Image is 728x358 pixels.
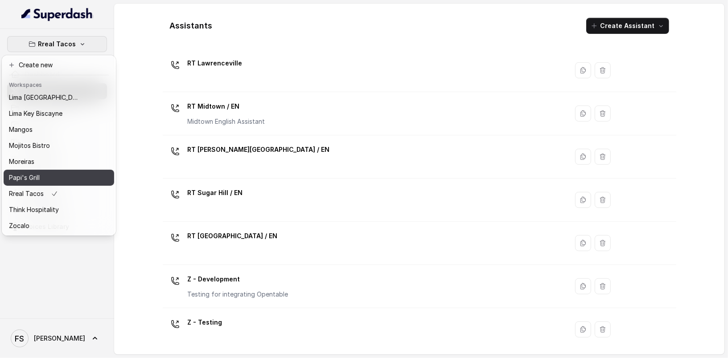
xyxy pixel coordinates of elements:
div: Rreal Tacos [2,55,116,236]
p: Lima Key Biscayne [9,108,62,119]
p: Rreal Tacos [9,188,44,199]
p: Zocalo [9,220,29,231]
p: Rreal Tacos [38,39,76,49]
p: Lima [GEOGRAPHIC_DATA] [9,92,80,103]
p: Moreiras [9,156,34,167]
p: Papi's Grill [9,172,40,183]
header: Workspaces [4,77,114,91]
button: Create new [4,57,114,73]
p: Think Hospitality [9,204,59,215]
p: Mojitos Bistro [9,140,50,151]
button: Rreal Tacos [7,36,107,52]
p: Mangos [9,124,33,135]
